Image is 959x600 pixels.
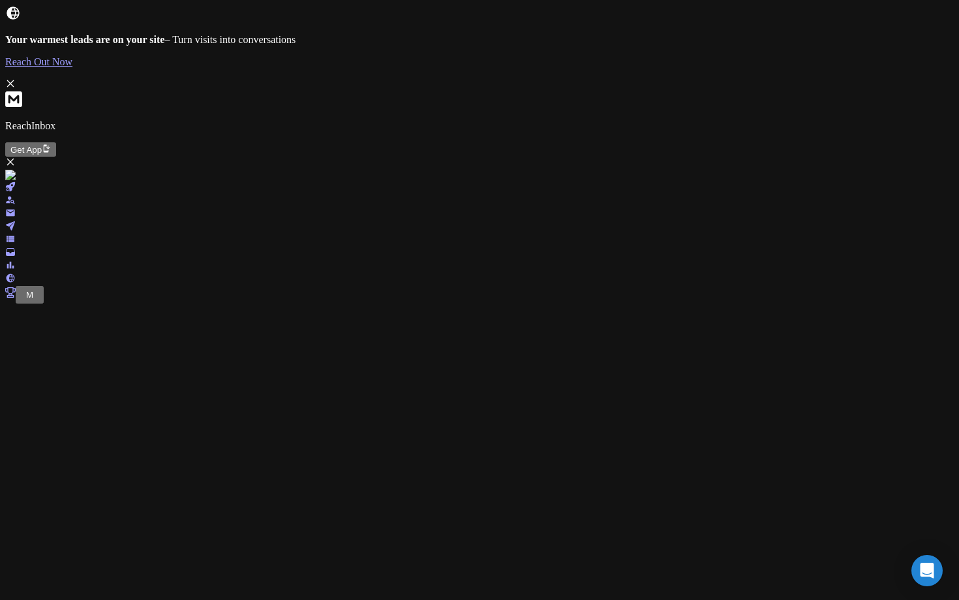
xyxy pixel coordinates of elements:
p: ReachInbox [5,120,954,132]
span: M [26,290,33,300]
a: Reach Out Now [5,56,954,68]
img: logo [5,170,34,182]
button: Get App [5,142,56,157]
div: Open Intercom Messenger [911,555,943,586]
strong: Your warmest leads are on your site [5,34,164,45]
button: M [16,286,44,304]
button: M [21,288,38,302]
p: – Turn visits into conversations [5,34,954,46]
